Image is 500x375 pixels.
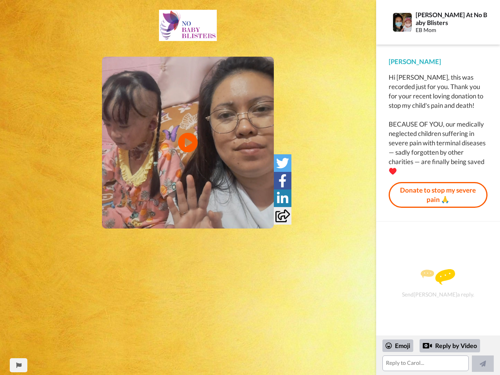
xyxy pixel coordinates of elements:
img: message.svg [421,269,455,285]
div: Hi [PERSON_NAME], this was recorded just for you. Thank you for your recent loving donation to st... [389,73,487,176]
div: Send [PERSON_NAME] a reply. [387,235,489,332]
div: Reply by Video [423,341,432,350]
div: EB Mom [416,27,487,34]
div: [PERSON_NAME] [389,57,487,66]
img: Profile Image [393,13,412,32]
div: [PERSON_NAME] At No Baby Blisters [416,11,487,26]
div: Emoji [382,339,413,352]
img: fd14fcf7-f984-4e0a-97e1-9ae0771d22e6 [159,10,217,41]
div: Reply by Video [420,339,480,352]
a: Donate to stop my severe pain 🙏 [389,182,487,208]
